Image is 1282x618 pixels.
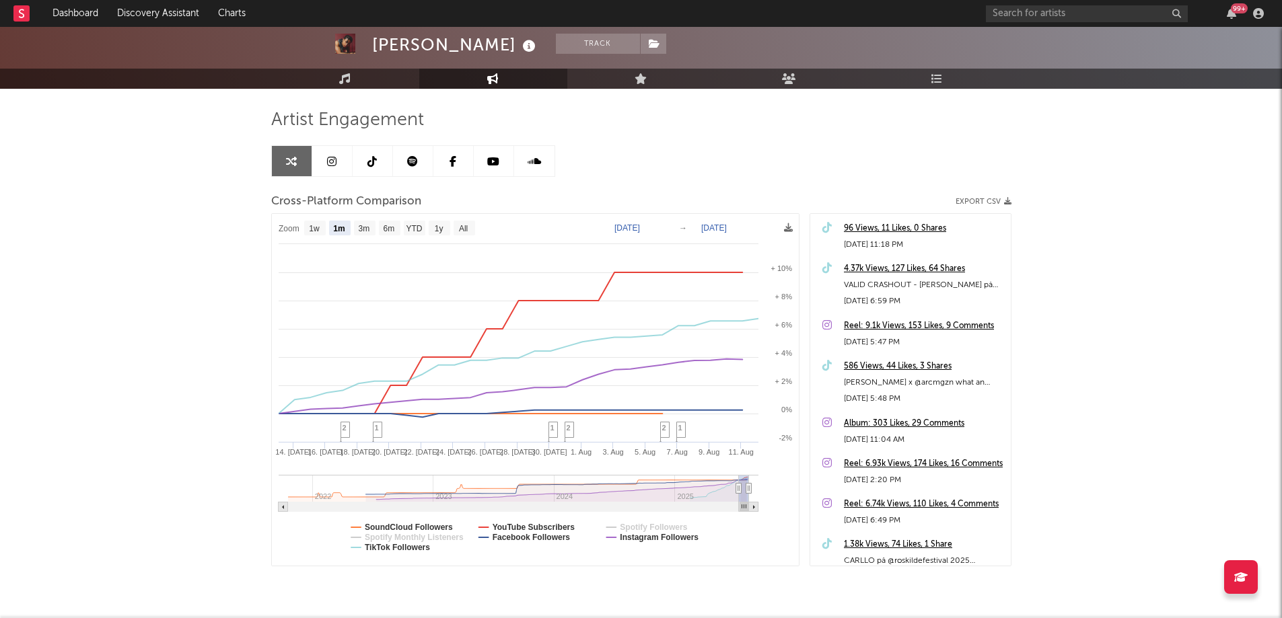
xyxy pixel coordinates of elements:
div: 99 + [1231,3,1248,13]
text: Zoom [279,224,299,233]
span: 1 [550,424,555,432]
text: [DATE] [701,223,727,233]
text: 14. [DATE] [275,448,311,456]
a: Reel: 9.1k Views, 153 Likes, 9 Comments [844,318,1004,334]
text: TikTok Followers [365,543,430,552]
text: 28. [DATE] [499,448,535,456]
text: YouTube Subscribers [492,523,575,532]
input: Search for artists [986,5,1188,22]
span: Artist Engagement [271,112,424,128]
text: 1w [309,224,320,233]
text: 1. Aug [570,448,591,456]
a: 4.37k Views, 127 Likes, 64 Shares [844,261,1004,277]
span: 2 [567,424,571,432]
text: 1y [434,224,443,233]
text: Facebook Followers [492,533,570,542]
a: Reel: 6.93k Views, 174 Likes, 16 Comments [844,456,1004,472]
text: 3. Aug [602,448,623,456]
div: [DATE] 5:48 PM [844,391,1004,407]
text: 0% [781,405,792,414]
a: 1.38k Views, 74 Likes, 1 Share [844,537,1004,553]
button: Track [556,34,640,54]
button: Export CSV [956,198,1011,206]
div: [DATE] 11:04 AM [844,432,1004,448]
div: [DATE] 11:18 PM [844,237,1004,253]
div: [DATE] 6:49 PM [844,512,1004,529]
text: 18. [DATE] [339,448,375,456]
text: 3m [358,224,369,233]
div: CARLLO på @roskildefestival 2025 #roskildefestival2025 #dieforyou #streetinterviews #rf25 #carllo... [844,553,1004,569]
text: SoundCloud Followers [365,523,453,532]
text: 20. [DATE] [371,448,406,456]
text: -2% [779,434,792,442]
text: Instagram Followers [620,533,699,542]
text: → [679,223,687,233]
a: Album: 303 Likes, 29 Comments [844,416,1004,432]
a: Reel: 6.74k Views, 110 Likes, 4 Comments [844,496,1004,512]
a: 96 Views, 11 Likes, 0 Shares [844,221,1004,237]
text: + 6% [775,321,792,329]
text: All [458,224,467,233]
text: 1m [333,224,345,233]
text: YTD [406,224,422,233]
text: 22. [DATE] [403,448,439,456]
text: 30. [DATE] [531,448,567,456]
div: [PERSON_NAME] x @arcmgzn what an honor it is to work with you guys!!! The very first tee’s from t... [844,375,1004,391]
text: 16. [DATE] [307,448,343,456]
text: 7. Aug [666,448,687,456]
text: + 8% [775,293,792,301]
span: Cross-Platform Comparison [271,194,421,210]
text: 24. [DATE] [435,448,470,456]
text: 9. Aug [699,448,719,456]
div: [DATE] 2:20 PM [844,472,1004,488]
button: 99+ [1227,8,1236,19]
text: + 2% [775,377,792,385]
text: Spotify Followers [620,523,687,532]
span: 1 [678,424,682,432]
text: + 4% [775,349,792,357]
text: Spotify Monthly Listeners [365,533,464,542]
span: 2 [343,424,347,432]
span: 2 [662,424,666,432]
span: 1 [375,424,379,432]
text: 5. Aug [635,448,655,456]
div: [DATE] 6:59 PM [844,293,1004,309]
text: 11. Aug [728,448,753,456]
text: 6m [383,224,394,233]
a: 586 Views, 44 Likes, 3 Shares [844,358,1004,375]
text: 26. [DATE] [467,448,503,456]
text: [DATE] [614,223,640,233]
text: + 10% [771,264,792,272]
div: VALID CRASHOUT - [PERSON_NAME] på @roskildefestival pt. 2 #roskildefestival2025 #dieforyou #stree... [844,277,1004,293]
div: [DATE] 5:47 PM [844,334,1004,350]
div: [PERSON_NAME] [372,34,539,56]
